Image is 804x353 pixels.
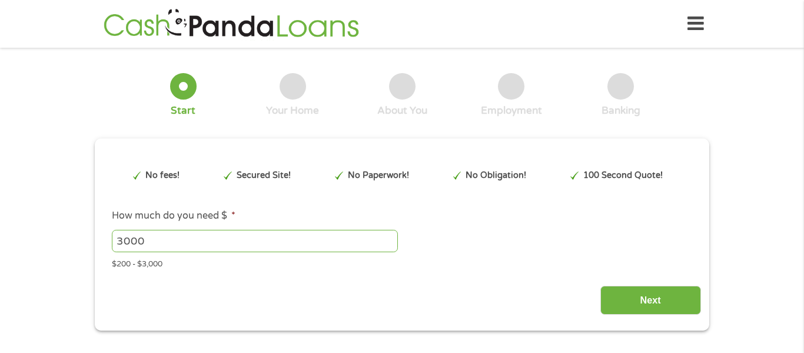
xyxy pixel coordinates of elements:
div: Your Home [266,104,319,117]
div: Employment [481,104,542,117]
div: About You [377,104,427,117]
div: Start [171,104,195,117]
p: 100 Second Quote! [583,169,663,182]
p: No Paperwork! [348,169,409,182]
p: No Obligation! [466,169,526,182]
input: Next [600,286,701,315]
div: $200 - $3,000 [112,255,692,270]
p: Secured Site! [237,169,291,182]
label: How much do you need $ [112,210,235,222]
div: Banking [602,104,640,117]
p: No fees! [145,169,180,182]
img: GetLoanNow Logo [100,7,363,41]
